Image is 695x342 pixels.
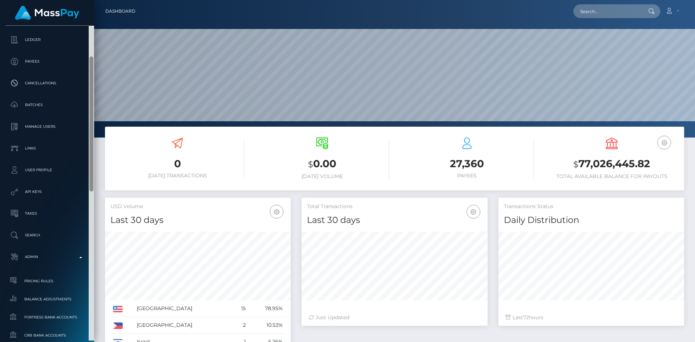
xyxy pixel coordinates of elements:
[8,78,86,89] p: Cancellations
[105,4,135,19] a: Dashboard
[134,300,232,317] td: [GEOGRAPHIC_DATA]
[545,173,679,180] h6: Total Available Balance for Payouts
[5,161,89,179] a: User Profile
[8,313,86,321] span: Fortress Bank Accounts
[5,183,89,201] a: API Keys
[5,52,89,71] a: Payees
[504,203,679,210] h5: Transactions Status
[8,331,86,339] span: CRB Bank Accounts
[110,173,244,179] h6: [DATE] Transactions
[308,159,313,169] small: $
[248,317,285,334] td: 10.53%
[8,100,86,110] p: Batches
[110,214,285,227] h4: Last 30 days
[573,159,578,169] small: $
[8,186,86,197] p: API Keys
[8,34,86,45] p: Ledger
[5,248,89,266] a: Admin
[8,165,86,176] p: User Profile
[5,309,89,325] a: Fortress Bank Accounts
[8,277,86,285] span: Pricing Rules
[8,230,86,241] p: Search
[110,203,285,210] h5: USD Volume
[523,314,529,321] span: 72
[504,214,679,227] h4: Daily Distribution
[8,252,86,262] p: Admin
[5,74,89,92] a: Cancellations
[400,157,534,171] h3: 27,360
[5,291,89,307] a: Balance Adjustments
[573,4,641,18] input: Search...
[5,226,89,244] a: Search
[309,314,480,321] div: Just Updated
[134,317,232,334] td: [GEOGRAPHIC_DATA]
[8,56,86,67] p: Payees
[15,6,79,20] img: MassPay Logo
[5,31,89,49] a: Ledger
[5,204,89,223] a: Taxes
[307,203,482,210] h5: Total Transactions
[232,317,248,334] td: 2
[8,295,86,303] span: Balance Adjustments
[307,214,482,227] h4: Last 30 days
[248,300,285,317] td: 78.95%
[5,118,89,136] a: Manage Users
[5,139,89,157] a: Links
[8,208,86,219] p: Taxes
[232,300,248,317] td: 15
[400,173,534,179] h6: Payees
[255,157,389,172] h3: 0.00
[506,314,677,321] div: Last hours
[5,273,89,289] a: Pricing Rules
[255,173,389,180] h6: [DATE] Volume
[113,306,123,312] img: US.png
[5,96,89,114] a: Batches
[545,157,679,172] h3: 77,026,445.82
[110,157,244,171] h3: 0
[8,143,86,154] p: Links
[8,121,86,132] p: Manage Users
[113,322,123,329] img: PH.png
